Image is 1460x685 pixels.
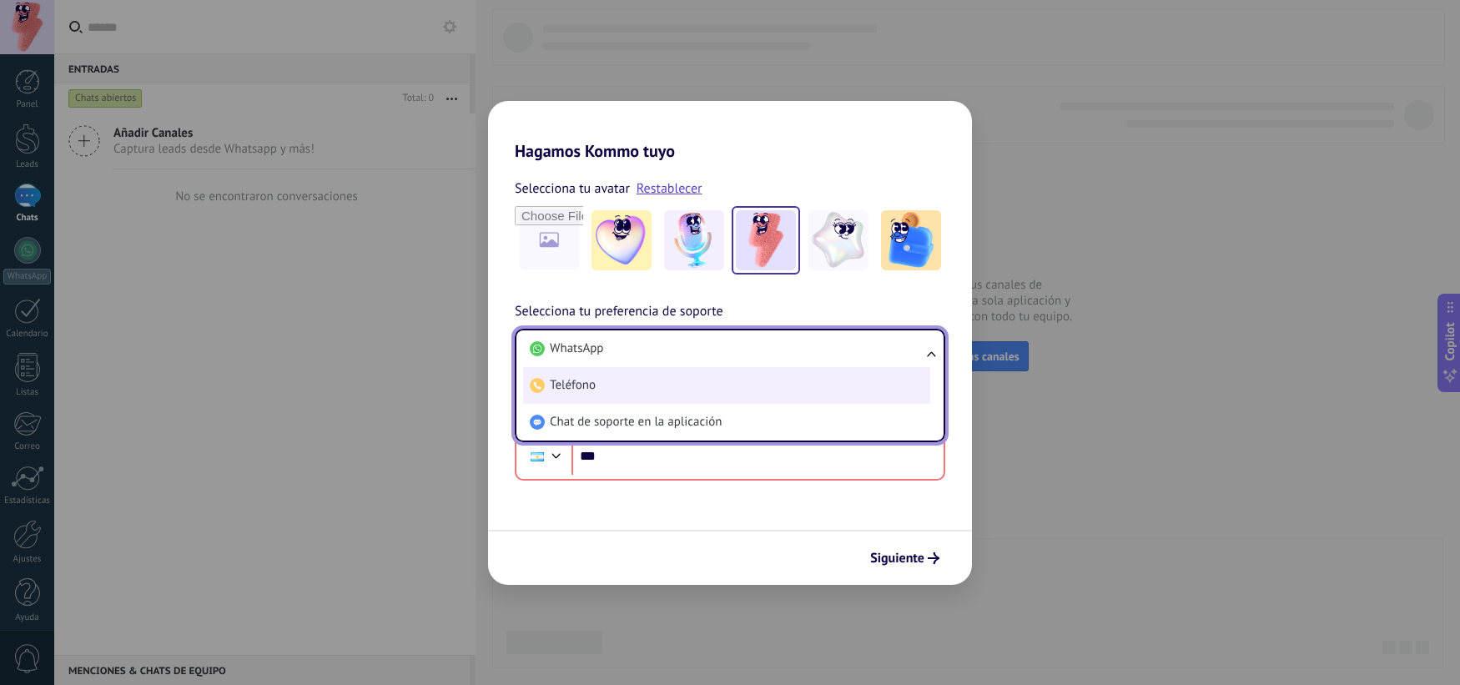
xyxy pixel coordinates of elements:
[637,180,702,197] a: Restablecer
[521,439,553,474] div: Argentina: + 54
[881,210,941,270] img: -5.jpeg
[664,210,724,270] img: -2.jpeg
[863,544,947,572] button: Siguiente
[488,101,972,161] h2: Hagamos Kommo tuyo
[515,178,630,199] span: Selecciona tu avatar
[736,210,796,270] img: -3.jpeg
[550,414,722,431] span: Chat de soporte en la aplicación
[808,210,868,270] img: -4.jpeg
[550,340,603,357] span: WhatsApp
[515,301,723,323] span: Selecciona tu preferencia de soporte
[550,377,596,394] span: Teléfono
[592,210,652,270] img: -1.jpeg
[870,552,924,564] span: Siguiente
